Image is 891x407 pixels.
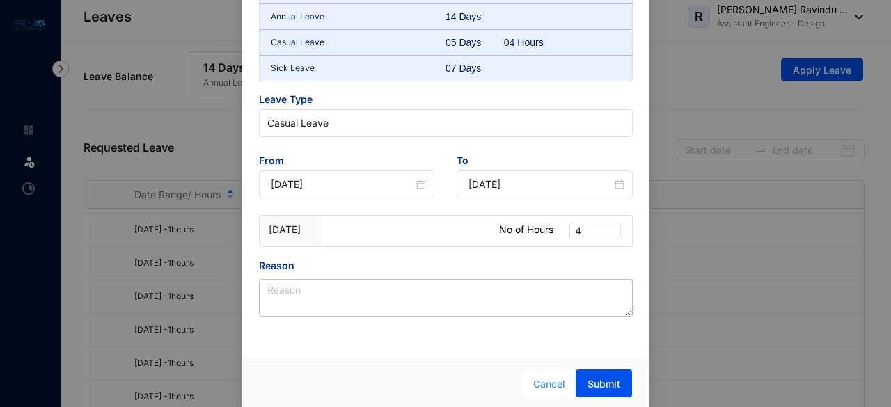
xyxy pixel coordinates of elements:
div: 04 Hours [504,35,562,49]
textarea: Reason [259,279,633,317]
p: [DATE] [269,223,313,237]
span: Leave Type [259,93,633,109]
input: End Date [468,177,612,192]
span: Cancel [533,376,565,392]
p: Annual Leave [271,10,446,24]
span: From [259,154,435,170]
label: Reason [259,258,304,273]
span: 4 [575,223,615,239]
span: Casual Leave [267,113,624,134]
div: 07 Days [445,61,504,75]
div: 05 Days [445,35,504,49]
button: Submit [576,369,632,397]
input: Start Date [271,177,414,192]
span: To [457,154,633,170]
p: Casual Leave [271,35,446,49]
p: No of Hours [499,223,553,237]
p: Sick Leave [271,61,446,75]
span: Submit [588,377,620,391]
button: Cancel [523,370,576,398]
div: 14 Days [445,10,504,24]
